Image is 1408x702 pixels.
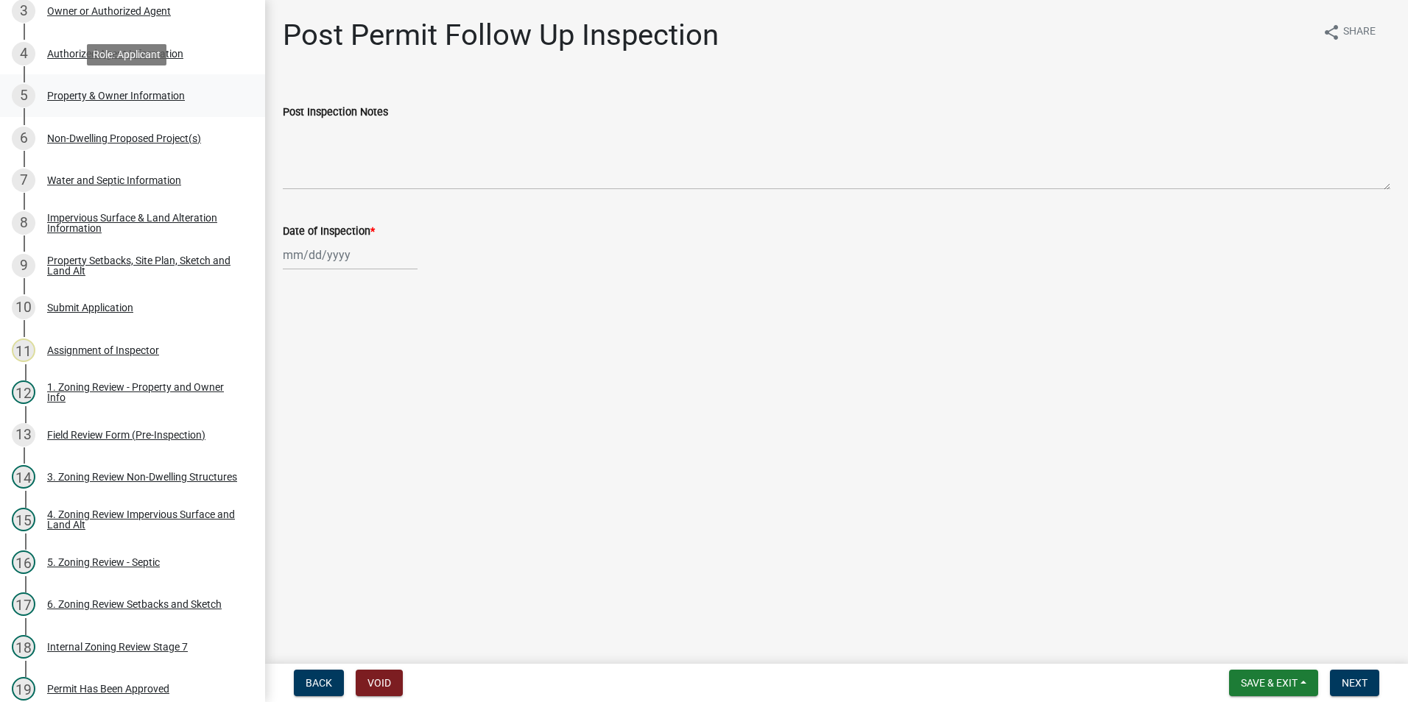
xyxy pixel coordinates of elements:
div: 4 [12,42,35,65]
div: 12 [12,380,35,404]
span: Next [1342,677,1367,689]
button: shareShare [1311,18,1387,46]
button: Back [294,670,344,696]
div: 5. Zoning Review - Septic [47,557,160,567]
div: Owner or Authorized Agent [47,6,171,16]
div: 5 [12,84,35,107]
div: 15 [12,508,35,531]
div: 3. Zoning Review Non-Dwelling Structures [47,472,237,482]
span: Share [1343,24,1376,41]
div: 18 [12,635,35,659]
div: 8 [12,211,35,235]
label: Date of Inspection [283,227,375,237]
div: 10 [12,296,35,319]
div: Permit Has Been Approved [47,684,169,694]
div: 6. Zoning Review Setbacks and Sketch [47,599,222,609]
div: Non-Dwelling Proposed Project(s) [47,133,201,143]
div: Field Review Form (Pre-Inspection) [47,430,205,440]
div: Assignment of Inspector [47,345,159,355]
div: Role: Applicant [87,44,166,65]
button: Next [1330,670,1379,696]
div: Water and Septic Information [47,175,181,185]
div: 1. Zoning Review - Property and Owner Info [47,382,242,403]
span: Save & Exit [1241,677,1298,689]
div: Internal Zoning Review Stage 7 [47,642,188,652]
div: 11 [12,338,35,362]
div: 13 [12,423,35,447]
button: Save & Exit [1229,670,1318,696]
div: 17 [12,592,35,616]
div: 4. Zoning Review Impervious Surface and Land Alt [47,509,242,530]
span: Back [306,677,332,689]
label: Post Inspection Notes [283,107,388,118]
h1: Post Permit Follow Up Inspection [283,18,719,53]
div: 7 [12,169,35,192]
div: Impervious Surface & Land Alteration Information [47,213,242,233]
div: 14 [12,465,35,489]
div: 19 [12,677,35,701]
div: Authorized Agent Information [47,49,183,59]
div: 9 [12,254,35,277]
div: 6 [12,127,35,150]
i: share [1323,24,1340,41]
div: Submit Application [47,302,133,313]
div: 16 [12,550,35,574]
div: Property & Owner Information [47,91,185,101]
div: Property Setbacks, Site Plan, Sketch and Land Alt [47,255,242,276]
button: Void [356,670,403,696]
input: mm/dd/yyyy [283,240,418,270]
